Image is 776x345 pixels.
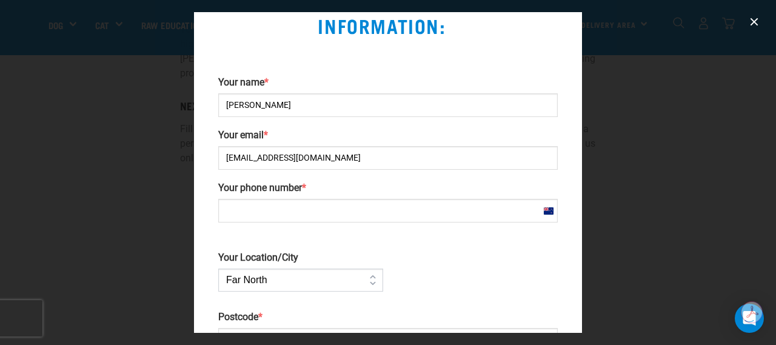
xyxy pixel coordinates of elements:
div: New Zealand: +64 [539,199,557,222]
label: Your email [218,129,558,141]
label: Your phone number [218,182,558,194]
div: Open Intercom Messenger [735,304,764,333]
button: close [744,12,764,32]
label: Your Location/City [218,252,383,264]
label: Your name [218,76,558,89]
label: Postcode [218,311,558,323]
